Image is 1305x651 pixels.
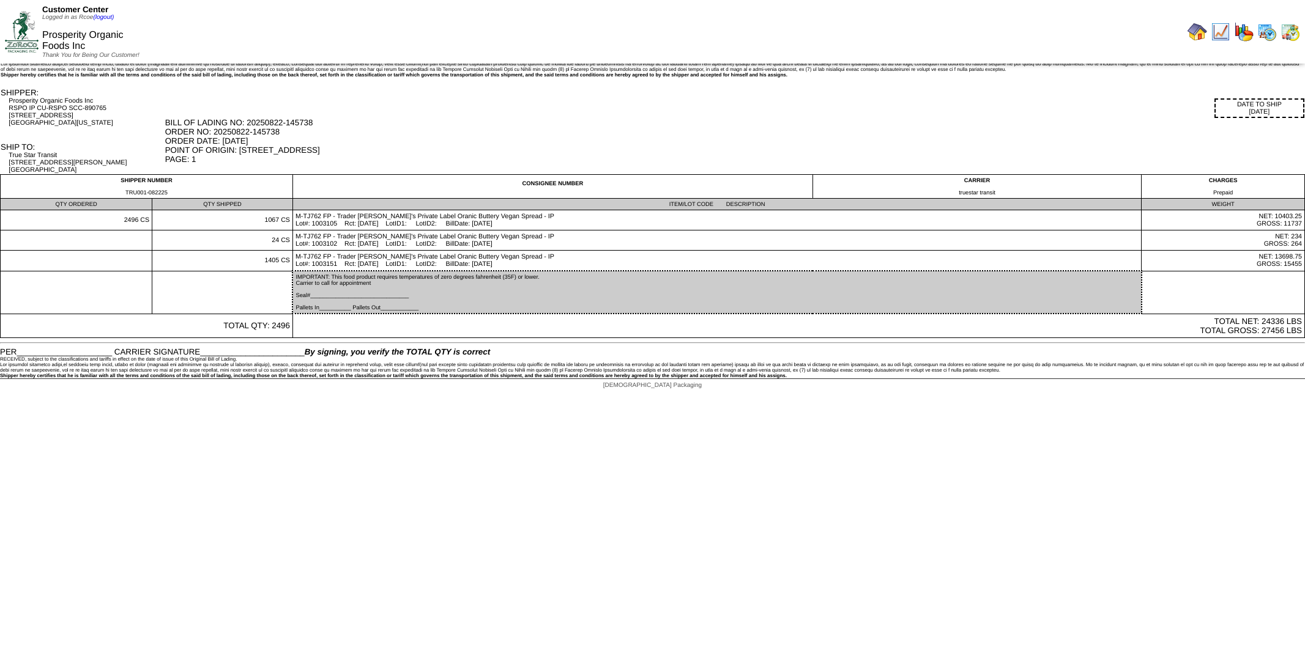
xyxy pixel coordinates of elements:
[292,210,1141,230] td: M-TJ762 FP - Trader [PERSON_NAME]'s Private Label Oranic Buttery Vegan Spread - IP Lot#: 1003105 ...
[1,210,152,230] td: 2496 CS
[1281,22,1300,42] img: calendarinout.gif
[42,52,139,59] span: Thank You for Being Our Customer!
[152,230,293,251] td: 24 CS
[292,314,1304,338] td: TOTAL NET: 24336 LBS TOTAL GROSS: 27456 LBS
[5,11,39,52] img: ZoRoCo_Logo(Green%26Foil)%20jpg.webp
[3,189,290,196] div: TRU001-082225
[816,189,1139,196] div: truestar transit
[292,271,1141,314] td: IMPORTANT: This food product requires temperatures of zero degrees fahrenheit (35F) or lower. Car...
[292,175,812,199] td: CONSIGNEE NUMBER
[42,30,124,51] span: Prosperity Organic Foods Inc
[812,175,1141,199] td: CARRIER
[1142,210,1305,230] td: NET: 10403.25 GROSS: 11737
[292,199,1141,210] td: ITEM/LOT CODE DESCRIPTION
[1257,22,1277,42] img: calendarprod.gif
[1188,22,1207,42] img: home.gif
[1211,22,1230,42] img: line_graph.gif
[165,118,1304,164] div: BILL OF LADING NO: 20250822-145738 ORDER NO: 20250822-145738 ORDER DATE: [DATE] POINT OF ORIGIN: ...
[1,142,164,152] div: SHIP TO:
[1,314,293,338] td: TOTAL QTY: 2496
[42,5,108,14] span: Customer Center
[42,14,114,21] span: Logged in as Rcoe
[1,88,164,97] div: SHIPPER:
[93,14,114,21] a: (logout)
[1144,189,1302,196] div: Prepaid
[292,251,1141,271] td: M-TJ762 FP - Trader [PERSON_NAME]'s Private Label Oranic Buttery Vegan Spread - IP Lot#: 1003151 ...
[9,152,163,174] div: True Star Transit [STREET_ADDRESS][PERSON_NAME] [GEOGRAPHIC_DATA]
[1,175,293,199] td: SHIPPER NUMBER
[1234,22,1254,42] img: graph.gif
[1142,251,1305,271] td: NET: 13698.75 GROSS: 15455
[1142,199,1305,210] td: WEIGHT
[152,199,293,210] td: QTY SHIPPED
[152,251,293,271] td: 1405 CS
[1214,98,1304,118] div: DATE TO SHIP [DATE]
[603,382,702,389] span: [DEMOGRAPHIC_DATA] Packaging
[1,199,152,210] td: QTY ORDERED
[305,347,490,356] span: By signing, you verify the TOTAL QTY is correct
[1142,175,1305,199] td: CHARGES
[292,230,1141,251] td: M-TJ762 FP - Trader [PERSON_NAME]'s Private Label Oranic Buttery Vegan Spread - IP Lot#: 1003102 ...
[1,72,1304,78] div: Shipper hereby certifies that he is familiar with all the terms and conditions of the said bill o...
[152,210,293,230] td: 1067 CS
[9,97,163,127] div: Prosperity Organic Foods Inc RSPO IP CU-RSPO SCC-890765 [STREET_ADDRESS] [GEOGRAPHIC_DATA][US_STATE]
[1142,230,1305,251] td: NET: 234 GROSS: 264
